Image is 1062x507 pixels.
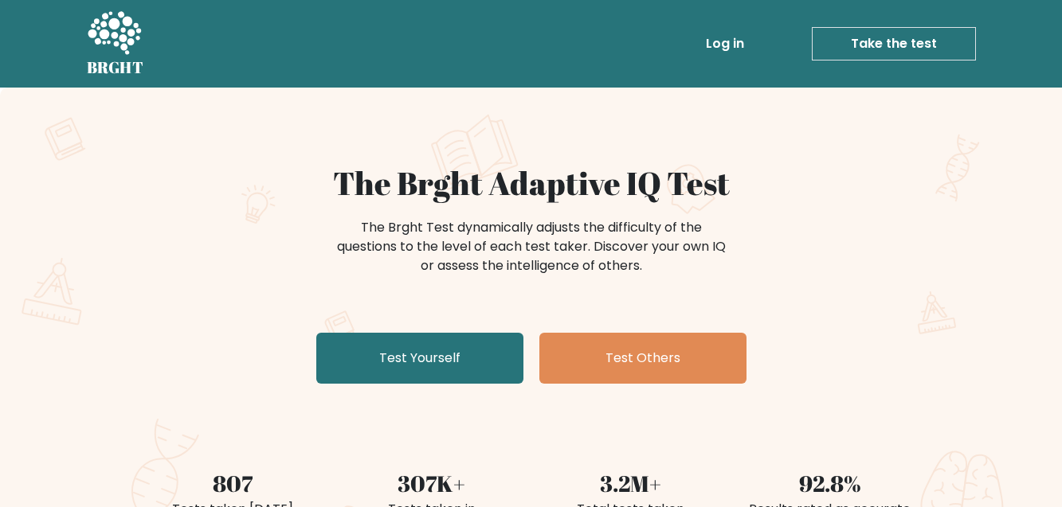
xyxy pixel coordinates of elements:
[812,27,976,60] a: Take the test
[539,333,747,384] a: Test Others
[342,466,522,500] div: 307K+
[332,218,731,275] div: The Brght Test dynamically adjusts the difficulty of the questions to the level of each test take...
[143,164,920,202] h1: The Brght Adaptive IQ Test
[143,466,323,500] div: 807
[87,58,144,77] h5: BRGHT
[541,466,721,500] div: 3.2M+
[87,6,144,81] a: BRGHT
[700,28,750,60] a: Log in
[316,333,523,384] a: Test Yourself
[740,466,920,500] div: 92.8%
